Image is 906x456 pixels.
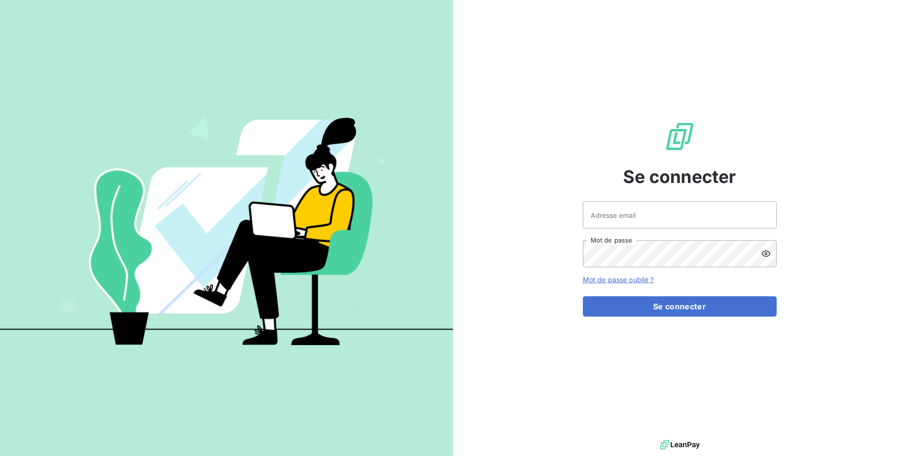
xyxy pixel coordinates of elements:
[664,121,695,152] img: Logo LeanPay
[583,296,777,317] button: Se connecter
[623,164,736,190] span: Se connecter
[660,438,700,452] img: logo
[583,275,654,284] a: Mot de passe oublié ?
[583,201,777,228] input: placeholder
